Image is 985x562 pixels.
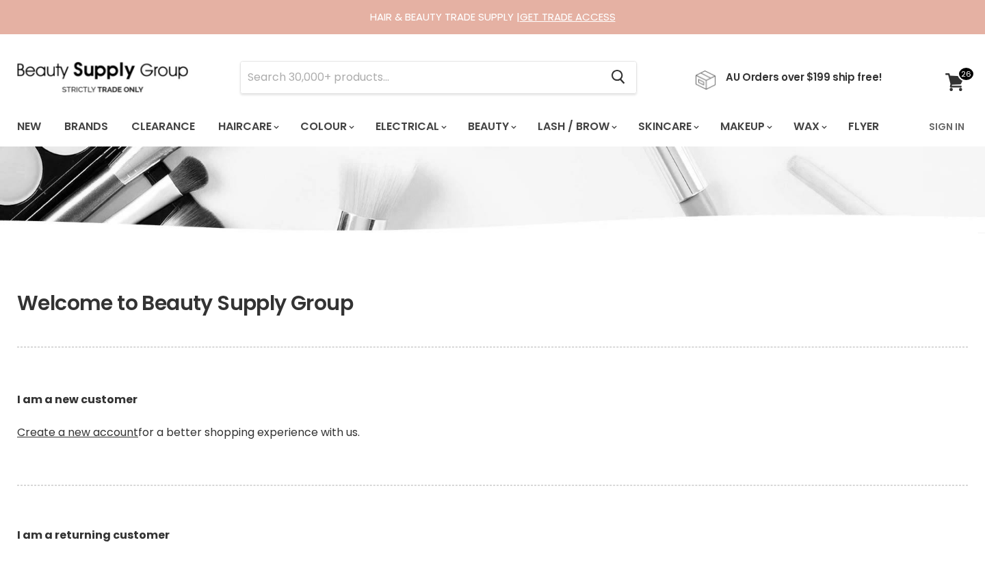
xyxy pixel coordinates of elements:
[838,112,889,141] a: Flyer
[783,112,835,141] a: Wax
[17,424,138,440] a: Create a new account
[240,61,637,94] form: Product
[365,112,455,141] a: Electrical
[458,112,525,141] a: Beauty
[17,392,137,407] b: I am a new customer
[917,498,971,548] iframe: Gorgias live chat messenger
[241,62,600,93] input: Search
[54,112,118,141] a: Brands
[520,10,616,24] a: GET TRADE ACCESS
[600,62,636,93] button: Search
[17,291,968,316] h1: Welcome to Beauty Supply Group
[7,107,905,146] ul: Main menu
[121,112,205,141] a: Clearance
[628,112,707,141] a: Skincare
[527,112,625,141] a: Lash / Brow
[208,112,287,141] a: Haircare
[17,359,968,474] p: for a better shopping experience with us.
[710,112,780,141] a: Makeup
[290,112,363,141] a: Colour
[17,527,170,543] b: I am a returning customer
[7,112,51,141] a: New
[921,112,973,141] a: Sign In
